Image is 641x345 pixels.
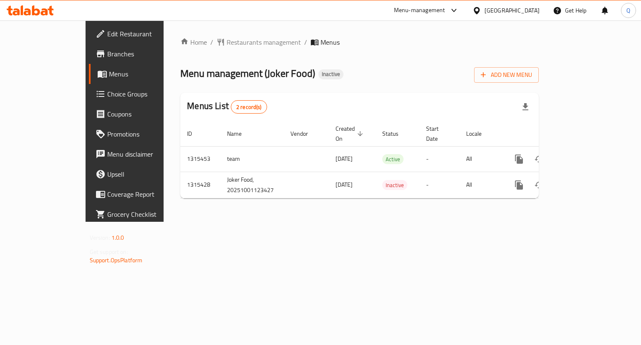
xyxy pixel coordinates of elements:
[89,84,193,104] a: Choice Groups
[107,109,186,119] span: Coupons
[180,37,207,47] a: Home
[180,121,596,198] table: enhanced table
[89,164,193,184] a: Upsell
[89,144,193,164] a: Menu disclaimer
[515,97,535,117] div: Export file
[474,67,539,83] button: Add New Menu
[217,37,301,47] a: Restaurants management
[320,37,340,47] span: Menus
[290,129,319,139] span: Vendor
[626,6,630,15] span: Q
[502,121,596,147] th: Actions
[382,180,407,190] span: Inactive
[318,71,343,78] span: Inactive
[382,155,404,164] span: Active
[426,124,449,144] span: Start Date
[89,204,193,224] a: Grocery Checklist
[107,29,186,39] span: Edit Restaurant
[231,103,267,111] span: 2 record(s)
[89,184,193,204] a: Coverage Report
[227,129,252,139] span: Name
[180,172,220,198] td: 1315428
[481,70,532,80] span: Add New Menu
[304,37,307,47] li: /
[318,69,343,79] div: Inactive
[89,64,193,84] a: Menus
[509,149,529,169] button: more
[509,175,529,195] button: more
[220,172,284,198] td: Joker Food, 20251001123427
[210,37,213,47] li: /
[89,104,193,124] a: Coupons
[107,189,186,199] span: Coverage Report
[90,232,110,243] span: Version:
[107,169,186,179] span: Upsell
[107,209,186,219] span: Grocery Checklist
[466,129,492,139] span: Locale
[89,24,193,44] a: Edit Restaurant
[529,149,549,169] button: Change Status
[107,149,186,159] span: Menu disclaimer
[231,100,267,114] div: Total records count
[90,255,143,266] a: Support.OpsPlatform
[394,5,445,15] div: Menu-management
[336,179,353,190] span: [DATE]
[89,44,193,64] a: Branches
[459,146,502,172] td: All
[227,37,301,47] span: Restaurants management
[180,64,315,83] span: Menu management ( Joker Food )
[89,124,193,144] a: Promotions
[336,153,353,164] span: [DATE]
[107,129,186,139] span: Promotions
[382,129,409,139] span: Status
[419,146,459,172] td: -
[382,154,404,164] div: Active
[90,246,128,257] span: Get support on:
[187,100,267,114] h2: Menus List
[187,129,203,139] span: ID
[419,172,459,198] td: -
[109,69,186,79] span: Menus
[180,146,220,172] td: 1315453
[180,37,539,47] nav: breadcrumb
[485,6,540,15] div: [GEOGRAPHIC_DATA]
[111,232,124,243] span: 1.0.0
[459,172,502,198] td: All
[529,175,549,195] button: Change Status
[107,89,186,99] span: Choice Groups
[336,124,366,144] span: Created On
[220,146,284,172] td: team
[107,49,186,59] span: Branches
